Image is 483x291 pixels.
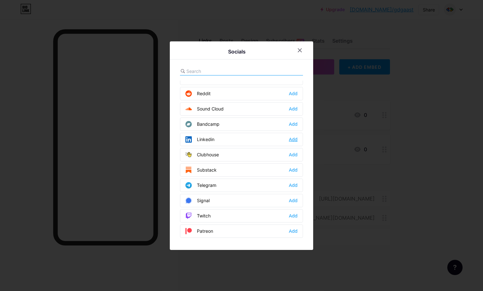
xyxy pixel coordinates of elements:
[289,121,298,127] div: Add
[185,213,211,219] div: Twitch
[185,121,220,127] div: Bandcamp
[289,182,298,188] div: Add
[289,167,298,173] div: Add
[289,228,298,234] div: Add
[289,90,298,97] div: Add
[185,228,213,234] div: Patreon
[289,136,298,143] div: Add
[289,213,298,219] div: Add
[185,136,214,143] div: Linkedin
[185,167,217,173] div: Substack
[185,90,211,97] div: Reddit
[185,197,210,204] div: Signal
[185,152,219,158] div: Clubhouse
[185,106,224,112] div: Sound Cloud
[289,152,298,158] div: Add
[289,106,298,112] div: Add
[185,75,213,82] div: Medium
[185,182,216,188] div: Telegram
[186,68,257,75] input: Search
[289,197,298,204] div: Add
[228,48,246,55] div: Socials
